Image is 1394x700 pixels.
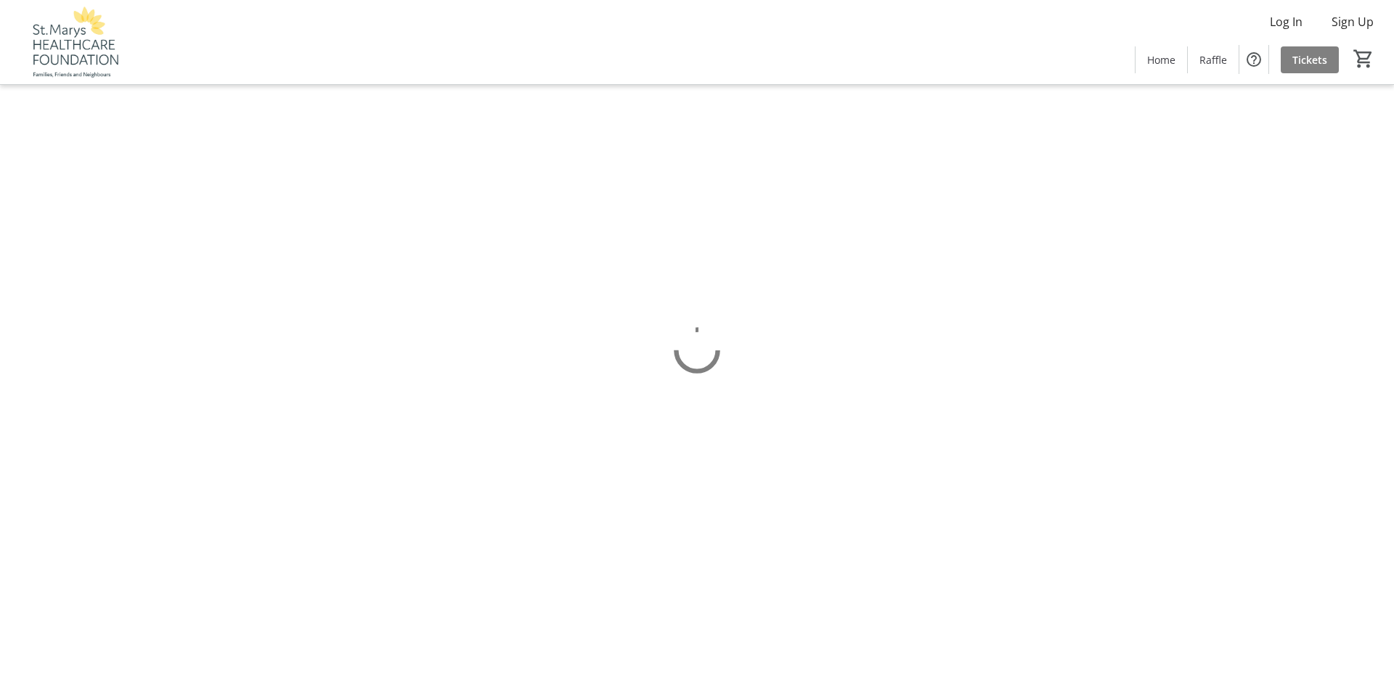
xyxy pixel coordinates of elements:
button: Cart [1350,46,1377,72]
button: Help [1239,45,1268,74]
a: Home [1136,46,1187,73]
a: Raffle [1188,46,1239,73]
img: St. Marys Healthcare Foundation's Logo [9,6,138,78]
a: Tickets [1281,46,1339,73]
span: Raffle [1199,52,1227,67]
span: Home [1147,52,1175,67]
span: Log In [1270,13,1303,30]
button: Log In [1258,10,1314,33]
span: Sign Up [1332,13,1374,30]
span: Tickets [1292,52,1327,67]
button: Sign Up [1320,10,1385,33]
